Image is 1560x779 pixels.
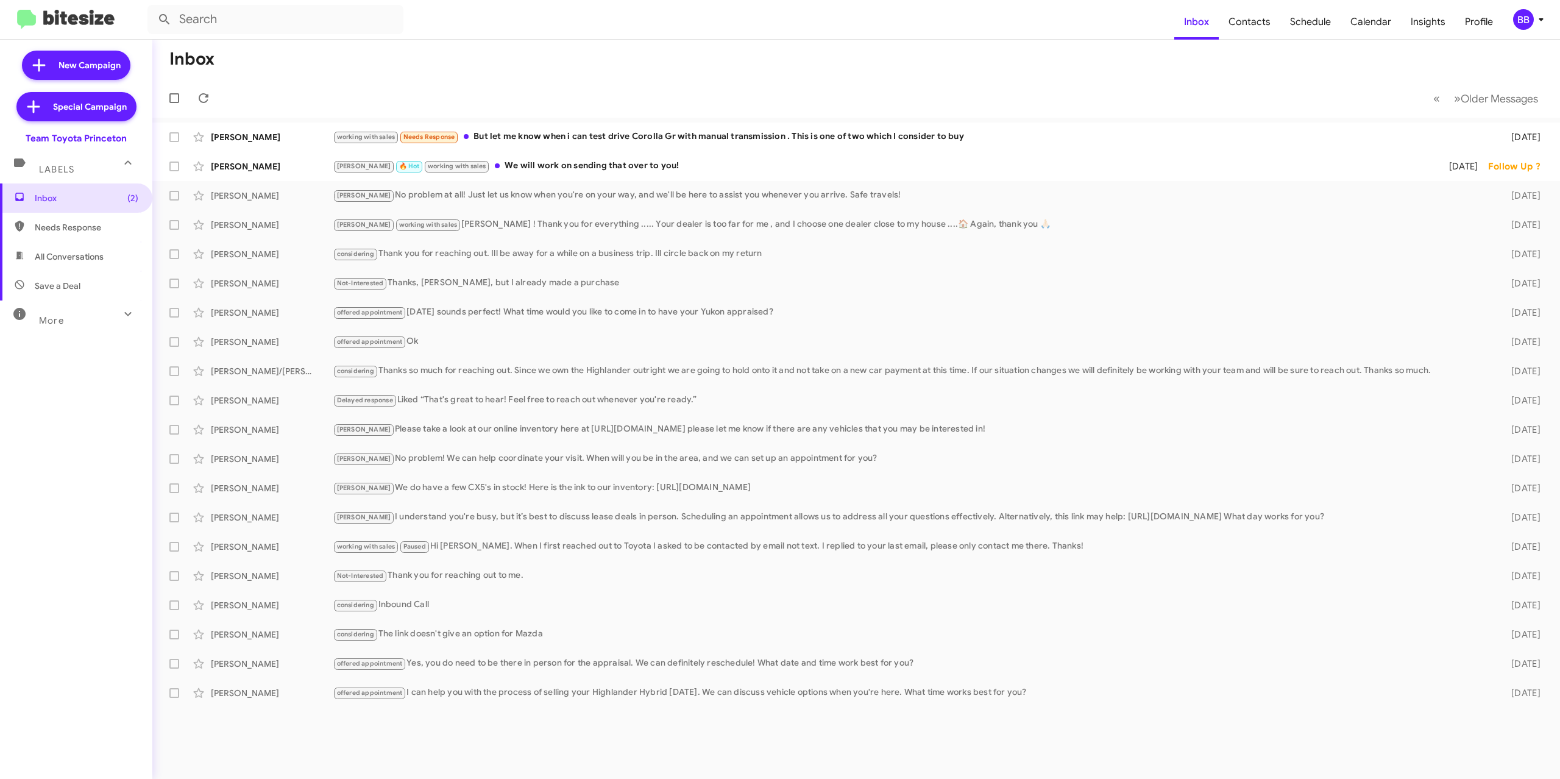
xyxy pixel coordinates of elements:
input: Search [147,5,403,34]
div: [DATE] [1488,277,1550,290]
div: [DATE] [1488,453,1550,465]
div: [DATE] [1488,307,1550,319]
div: [DATE] [1428,160,1488,173]
span: offered appointment [337,660,403,667]
a: Contacts [1219,4,1280,40]
span: considering [337,630,374,638]
a: Special Campaign [16,92,136,121]
span: More [39,315,64,326]
span: working with sales [399,221,458,229]
span: Older Messages [1461,92,1538,105]
span: Save a Deal [35,280,80,292]
span: [PERSON_NAME] [337,425,391,433]
div: [DATE] [1488,658,1550,670]
div: [DATE] [1488,482,1550,494]
span: Needs Response [403,133,455,141]
span: working with sales [337,133,395,141]
div: [DATE] [1488,219,1550,231]
span: Not-Interested [337,572,384,580]
button: BB [1503,9,1547,30]
span: « [1433,91,1440,106]
div: [DATE] [1488,131,1550,143]
div: [DATE] [1488,541,1550,553]
div: We do have a few CX5's in stock! Here is the ink to our inventory: [URL][DOMAIN_NAME] [333,481,1488,495]
div: No problem! We can help coordinate your visit. When will you be in the area, and we can set up an... [333,452,1488,466]
button: Next [1447,86,1545,111]
nav: Page navigation example [1427,86,1545,111]
div: Thanks so much for reaching out. Since we own the Highlander outright we are going to hold onto i... [333,364,1488,378]
div: BB [1513,9,1534,30]
span: (2) [127,192,138,204]
span: Paused [403,542,426,550]
div: [DATE] [1488,687,1550,699]
div: [DATE] [1488,424,1550,436]
div: We will work on sending that over to you! [333,159,1428,173]
div: But let me know when i can test drive Corolla Gr with manual transmission . This is one of two wh... [333,130,1488,144]
a: Calendar [1341,4,1401,40]
div: [PERSON_NAME] [211,453,333,465]
span: Labels [39,164,74,175]
a: Insights [1401,4,1455,40]
div: [DATE] [1488,394,1550,407]
span: All Conversations [35,251,104,263]
div: [PERSON_NAME] [211,658,333,670]
span: [PERSON_NAME] [337,221,391,229]
span: Special Campaign [53,101,127,113]
div: [PERSON_NAME] [211,511,333,524]
div: No problem at all! Just let us know when you're on your way, and we'll be here to assist you when... [333,188,1488,202]
div: [PERSON_NAME] [211,424,333,436]
span: Needs Response [35,221,138,233]
div: [PERSON_NAME] [211,482,333,494]
div: Thanks, [PERSON_NAME], but I already made a purchase [333,276,1488,290]
div: [PERSON_NAME] [211,687,333,699]
div: Inbound Call [333,598,1488,612]
div: [PERSON_NAME] [211,541,333,553]
div: Yes, you do need to be there in person for the appraisal. We can definitely reschedule! What date... [333,656,1488,671]
span: [PERSON_NAME] [337,484,391,492]
div: [PERSON_NAME] [211,160,333,173]
a: Schedule [1280,4,1341,40]
div: [PERSON_NAME] ! Thank you for everything ..... Your dealer is too far for me , and I choose one d... [333,218,1488,232]
div: [PERSON_NAME] [211,599,333,611]
div: [PERSON_NAME] [211,131,333,143]
span: Inbox [35,192,138,204]
div: [PERSON_NAME] [211,307,333,319]
span: [PERSON_NAME] [337,513,391,521]
a: Inbox [1174,4,1219,40]
span: » [1454,91,1461,106]
div: [DATE] [1488,336,1550,348]
span: offered appointment [337,338,403,346]
span: Delayed response [337,396,393,404]
div: I understand you're busy, but it’s best to discuss lease deals in person. Scheduling an appointme... [333,510,1488,524]
div: Hi [PERSON_NAME]. When I first reached out to Toyota I asked to be contacted by email not text. I... [333,539,1488,553]
span: considering [337,250,374,258]
span: considering [337,601,374,609]
div: [DATE] [1488,365,1550,377]
span: 🔥 Hot [399,162,420,170]
div: [PERSON_NAME]/[PERSON_NAME] [211,365,333,377]
div: [DATE] [1488,248,1550,260]
div: Thank you for reaching out. Ill be away for a while on a business trip. Ill circle back on my return [333,247,1488,261]
div: [DATE] [1488,628,1550,641]
div: [PERSON_NAME] [211,219,333,231]
span: offered appointment [337,308,403,316]
div: [DATE] [1488,511,1550,524]
div: [PERSON_NAME] [211,277,333,290]
div: [PERSON_NAME] [211,394,333,407]
span: working with sales [428,162,486,170]
span: Profile [1455,4,1503,40]
span: offered appointment [337,689,403,697]
span: working with sales [337,542,395,550]
div: [PERSON_NAME] [211,628,333,641]
div: Follow Up ? [1488,160,1550,173]
div: Team Toyota Princeton [26,132,127,144]
div: The link doesn't give an option for Mazda [333,627,1488,641]
a: New Campaign [22,51,130,80]
div: Please take a look at our online inventory here at [URL][DOMAIN_NAME] please let me know if there... [333,422,1488,436]
span: considering [337,367,374,375]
